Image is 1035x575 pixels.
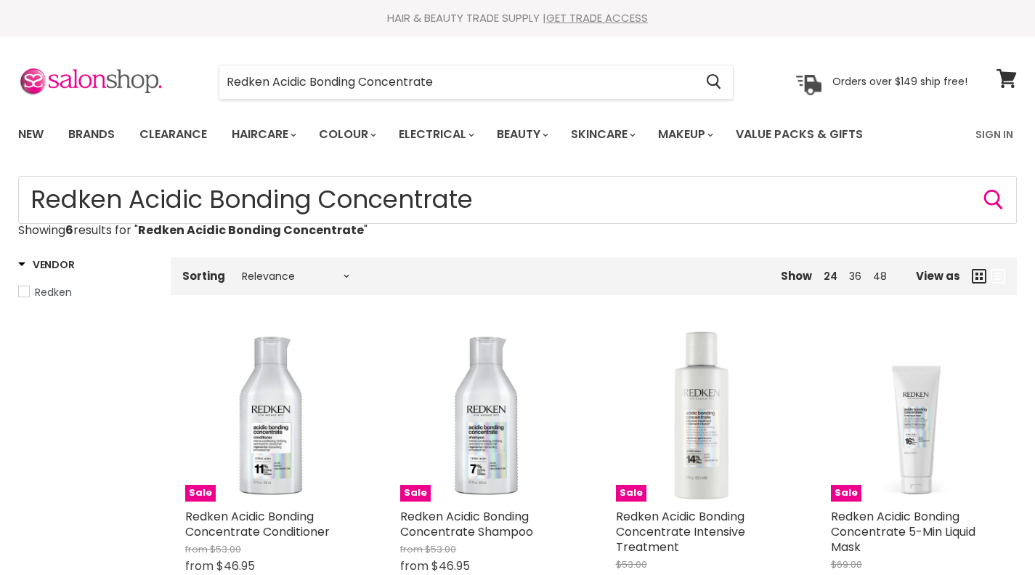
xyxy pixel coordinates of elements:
[560,119,644,150] a: Skincare
[967,119,1022,150] a: Sign In
[982,188,1005,212] button: Search
[7,119,54,150] a: New
[185,330,357,502] img: Redken Acidic Bonding Concentrate Conditioner
[210,542,241,556] span: $53.00
[308,119,385,150] a: Colour
[832,75,967,88] p: Orders over $149 ship free!
[400,508,533,540] a: Redken Acidic Bonding Concentrate Shampoo
[831,330,1002,502] img: Redken Acidic Bonding Concentrate 5-Min Liquid Mask
[185,542,208,556] span: from
[546,10,648,25] a: GET TRADE ACCESS
[647,119,722,150] a: Makeup
[849,269,861,284] a: 36
[616,485,646,502] span: Sale
[725,119,874,150] a: Value Packs & Gifts
[781,268,812,284] span: Show
[138,222,364,238] strong: Redken Acidic Bonding Concentrate
[694,65,733,99] button: Search
[486,119,557,150] a: Beauty
[221,119,305,150] a: Haircare
[57,119,126,150] a: Brands
[219,65,734,100] form: Product
[219,65,694,99] input: Search
[824,269,837,284] a: 24
[7,113,920,156] ul: Main menu
[873,269,887,284] a: 48
[616,508,745,555] a: Redken Acidic Bonding Concentrate Intensive Treatment
[185,558,214,574] span: from
[185,330,357,502] a: Redken Acidic Bonding Concentrate ConditionerSale
[400,558,429,574] span: from
[400,542,423,556] span: from
[616,330,787,502] a: Redken Acidic Bonding Concentrate Intensive TreatmentSale
[831,508,975,555] a: Redken Acidic Bonding Concentrate 5-Min Liquid Mask
[431,558,470,574] span: $46.95
[400,330,572,502] img: Redken Acidic Bonding Concentrate Shampoo
[616,330,787,502] img: Redken Acidic Bonding Concentrate Intensive Treatment
[831,558,862,571] span: $69.00
[916,270,960,282] span: View as
[400,330,572,502] a: Redken Acidic Bonding Concentrate ShampooSale
[18,257,74,272] h3: Vendor
[65,222,73,238] strong: 6
[831,330,1002,502] a: Redken Acidic Bonding Concentrate 5-Min Liquid MaskSale
[18,224,1017,237] p: Showing results for " "
[185,485,216,502] span: Sale
[18,176,1017,224] input: Search
[616,558,647,571] span: $53.00
[388,119,483,150] a: Electrical
[182,270,225,282] label: Sorting
[18,176,1017,224] form: Product
[129,119,218,150] a: Clearance
[185,508,330,540] a: Redken Acidic Bonding Concentrate Conditioner
[400,485,431,502] span: Sale
[831,485,861,502] span: Sale
[35,285,72,299] span: Redken
[425,542,456,556] span: $53.00
[18,284,153,300] a: Redken
[216,558,255,574] span: $46.95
